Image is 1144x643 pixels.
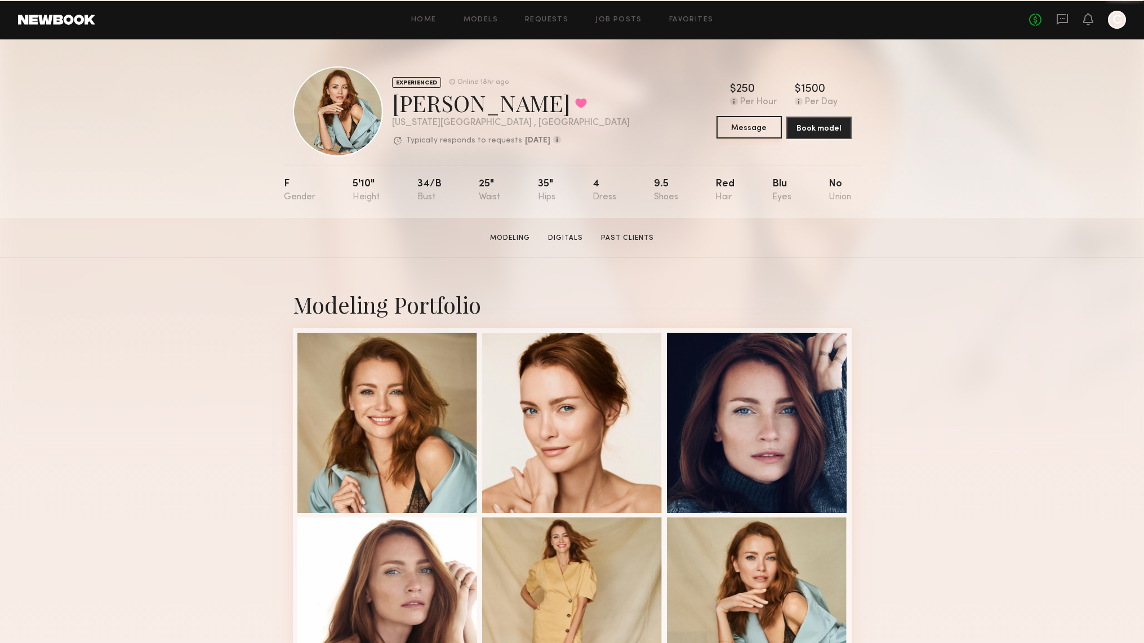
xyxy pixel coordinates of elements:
[392,88,630,118] div: [PERSON_NAME]
[411,16,437,24] a: Home
[716,116,782,139] button: Message
[597,233,658,243] a: Past Clients
[544,233,587,243] a: Digitals
[593,179,616,202] div: 4
[392,77,441,88] div: EXPERIENCED
[736,84,755,95] div: 250
[801,84,825,95] div: 1500
[457,79,509,86] div: Online 18hr ago
[715,179,735,202] div: Red
[772,179,791,202] div: Blu
[486,233,535,243] a: Modeling
[525,137,550,145] b: [DATE]
[538,179,555,202] div: 35"
[595,16,642,24] a: Job Posts
[525,16,568,24] a: Requests
[417,179,442,202] div: 34/b
[730,84,736,95] div: $
[353,179,380,202] div: 5'10"
[805,97,838,108] div: Per Day
[293,289,852,319] div: Modeling Portfolio
[406,137,522,145] p: Typically responds to requests
[654,179,678,202] div: 9.5
[284,179,315,202] div: F
[829,179,851,202] div: No
[786,117,852,139] button: Book model
[392,118,630,128] div: [US_STATE][GEOGRAPHIC_DATA] , [GEOGRAPHIC_DATA]
[479,179,500,202] div: 25"
[740,97,777,108] div: Per Hour
[795,84,801,95] div: $
[669,16,714,24] a: Favorites
[464,16,498,24] a: Models
[1108,11,1126,29] a: C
